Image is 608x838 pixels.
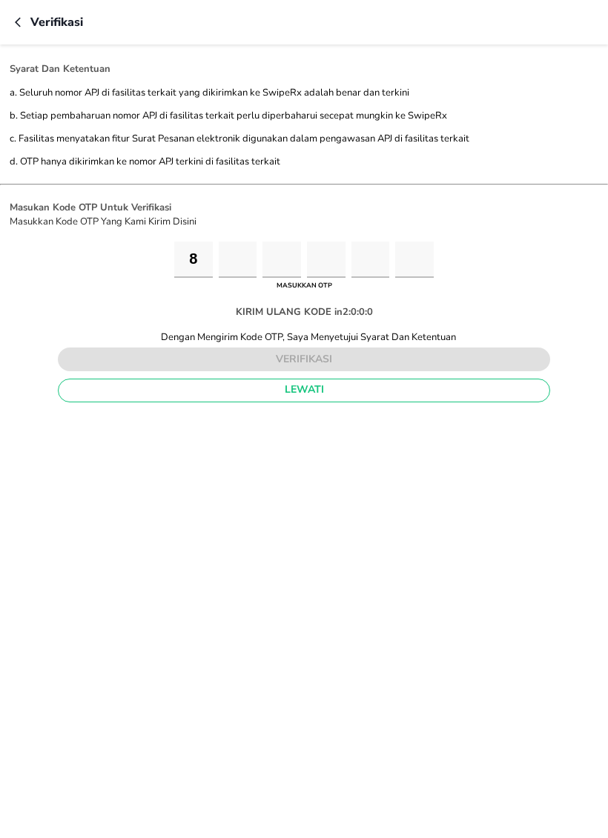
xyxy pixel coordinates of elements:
[70,381,538,399] span: lewati
[58,379,550,402] button: lewati
[307,242,346,278] input: Please enter OTP character 4
[152,330,457,344] div: Dengan Mengirim Kode OTP, Saya Menyetujui Syarat Dan Ketentuan
[30,13,83,31] p: Verifikasi
[224,293,385,330] div: KIRIM ULANG KODE in2:0:0:0
[351,242,390,278] input: Please enter OTP character 5
[273,278,336,294] div: MASUKKAN OTP
[219,242,257,278] input: Please enter OTP character 2
[395,242,434,278] input: Please enter OTP character 6
[174,242,213,278] input: Please enter OTP character 1
[262,242,301,278] input: Please enter OTP character 3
